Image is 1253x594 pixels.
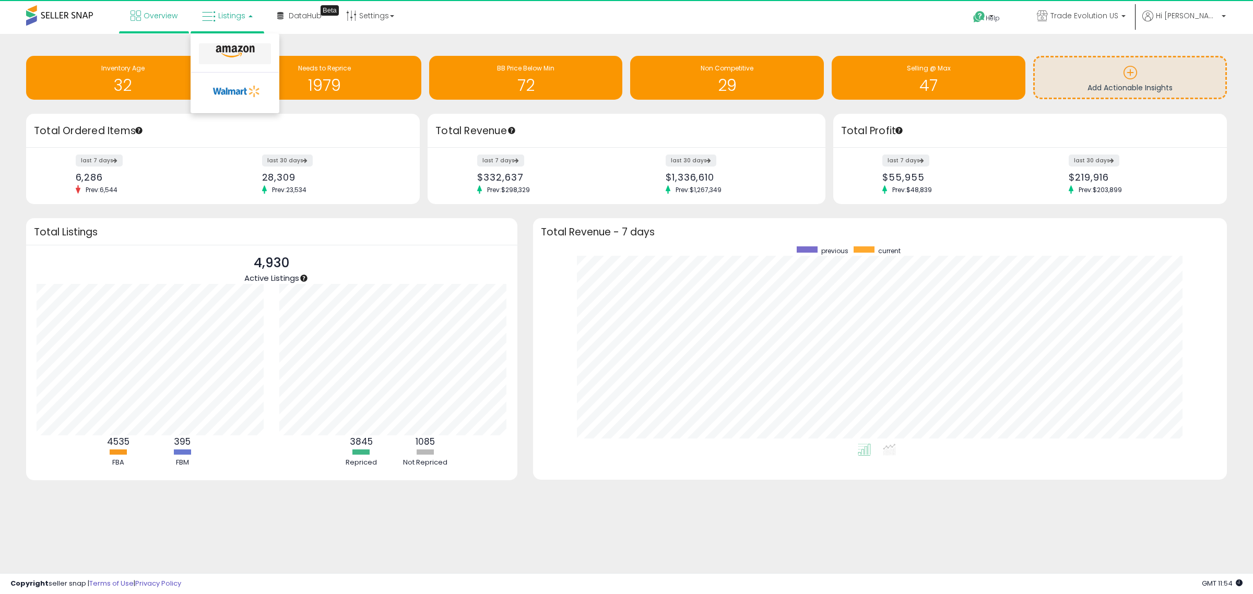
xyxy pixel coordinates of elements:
[837,77,1020,94] h1: 47
[87,458,149,468] div: FBA
[666,155,716,167] label: last 30 days
[821,246,848,255] span: previous
[218,10,245,21] span: Listings
[882,155,929,167] label: last 7 days
[666,172,807,183] div: $1,336,610
[233,77,416,94] h1: 1979
[1069,172,1209,183] div: $219,916
[1069,155,1119,167] label: last 30 days
[507,126,516,135] div: Tooltip anchor
[1142,10,1226,34] a: Hi [PERSON_NAME]
[76,155,123,167] label: last 7 days
[34,124,412,138] h3: Total Ordered Items
[101,64,145,73] span: Inventory Age
[670,185,727,194] span: Prev: $1,267,349
[350,435,373,448] b: 3845
[894,126,904,135] div: Tooltip anchor
[841,124,1219,138] h3: Total Profit
[541,228,1219,236] h3: Total Revenue - 7 days
[244,272,299,283] span: Active Listings
[31,77,215,94] h1: 32
[1087,82,1173,93] span: Add Actionable Insights
[80,185,123,194] span: Prev: 6,544
[986,14,1000,22] span: Help
[477,172,619,183] div: $332,637
[482,185,535,194] span: Prev: $298,329
[76,172,216,183] div: 6,286
[965,3,1020,34] a: Help
[1035,57,1225,98] a: Add Actionable Insights
[330,458,393,468] div: Repriced
[262,155,313,167] label: last 30 days
[298,64,351,73] span: Needs to Reprice
[1156,10,1219,21] span: Hi [PERSON_NAME]
[497,64,554,73] span: BB Price Below Min
[262,172,402,183] div: 28,309
[832,56,1025,100] a: Selling @ Max 47
[907,64,951,73] span: Selling @ Max
[267,185,312,194] span: Prev: 23,534
[34,228,510,236] h3: Total Listings
[299,274,309,283] div: Tooltip anchor
[1073,185,1127,194] span: Prev: $203,899
[435,124,818,138] h3: Total Revenue
[701,64,753,73] span: Non Competitive
[882,172,1022,183] div: $55,955
[228,56,421,100] a: Needs to Reprice 1979
[429,56,623,100] a: BB Price Below Min 72
[416,435,435,448] b: 1085
[174,435,191,448] b: 395
[244,253,299,273] p: 4,930
[1050,10,1118,21] span: Trade Evolution US
[289,10,322,21] span: DataHub
[477,155,524,167] label: last 7 days
[887,185,937,194] span: Prev: $48,839
[878,246,901,255] span: current
[151,458,214,468] div: FBM
[434,77,618,94] h1: 72
[394,458,457,468] div: Not Repriced
[134,126,144,135] div: Tooltip anchor
[635,77,819,94] h1: 29
[630,56,824,100] a: Non Competitive 29
[321,5,339,16] div: Tooltip anchor
[144,10,178,21] span: Overview
[973,10,986,23] i: Get Help
[107,435,129,448] b: 4535
[26,56,220,100] a: Inventory Age 32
